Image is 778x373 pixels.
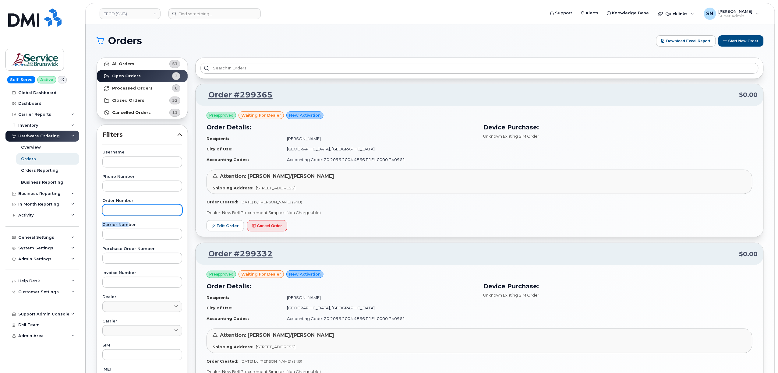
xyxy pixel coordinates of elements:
[207,305,232,310] strong: City of Use:
[483,293,539,297] span: Unknown Existing SIM Order
[97,82,188,94] a: Processed Orders6
[240,359,302,364] span: [DATE] by [PERSON_NAME] (SNB)
[483,123,752,132] h3: Device Purchase:
[207,136,229,141] strong: Recipient:
[97,107,188,119] a: Cancelled Orders11
[289,271,321,277] span: New Activation
[97,58,188,70] a: All Orders51
[282,303,476,313] td: [GEOGRAPHIC_DATA], [GEOGRAPHIC_DATA]
[289,112,321,118] span: New Activation
[112,110,151,115] strong: Cancelled Orders
[112,86,153,91] strong: Processed Orders
[112,98,144,103] strong: Closed Orders
[739,250,758,259] span: $0.00
[112,74,141,79] strong: Open Orders
[241,271,281,277] span: waiting for dealer
[102,295,182,299] label: Dealer
[102,368,182,371] label: IMEI
[241,112,281,118] span: waiting for dealer
[102,199,182,203] label: Order Number
[209,113,233,118] span: Preapproved
[207,295,229,300] strong: Recipient:
[256,185,295,190] span: [STREET_ADDRESS]
[220,332,334,338] span: Attention: [PERSON_NAME]/[PERSON_NAME]
[718,35,764,47] button: Start New Order
[102,271,182,275] label: Invoice Number
[102,175,182,179] label: Phone Number
[207,220,244,231] a: Edit Order
[102,150,182,154] label: Username
[112,62,134,66] strong: All Orders
[102,223,182,227] label: Carrier Number
[102,130,177,139] span: Filters
[739,90,758,99] span: $0.00
[240,200,302,204] span: [DATE] by [PERSON_NAME] (SNB)
[201,248,273,259] a: Order #299332
[207,359,238,364] strong: Order Created:
[256,344,295,349] span: [STREET_ADDRESS]
[207,123,476,132] h3: Order Details:
[247,220,287,231] button: Cancel Order
[175,73,178,79] span: 2
[172,110,178,115] span: 11
[282,154,476,165] td: Accounting Code: 20.2096.2004.4866.P1EL.0000.P40961
[282,133,476,144] td: [PERSON_NAME]
[102,343,182,347] label: SIM
[207,146,232,151] strong: City of Use:
[656,35,716,47] button: Download Excel Report
[172,97,178,103] span: 32
[200,63,759,74] input: Search in orders
[282,292,476,303] td: [PERSON_NAME]
[102,319,182,323] label: Carrier
[282,313,476,324] td: Accounting Code: 20.2096.2004.4866.P1EL.0000.P40961
[209,272,233,277] span: Preapproved
[97,70,188,82] a: Open Orders2
[207,210,752,216] p: Dealer: New Bell Procurement Simplex (Non Chargeable)
[102,247,182,251] label: Purchase Order Number
[220,173,334,179] span: Attention: [PERSON_NAME]/[PERSON_NAME]
[97,94,188,107] a: Closed Orders32
[207,282,476,291] h3: Order Details:
[201,90,273,100] a: Order #299365
[207,200,238,204] strong: Order Created:
[483,134,539,139] span: Unknown Existing SIM Order
[207,316,249,321] strong: Accounting Codes:
[175,85,178,91] span: 6
[207,157,249,162] strong: Accounting Codes:
[483,282,752,291] h3: Device Purchase:
[172,61,178,67] span: 51
[213,344,253,349] strong: Shipping Address:
[108,36,142,45] span: Orders
[282,144,476,154] td: [GEOGRAPHIC_DATA], [GEOGRAPHIC_DATA]
[213,185,253,190] strong: Shipping Address:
